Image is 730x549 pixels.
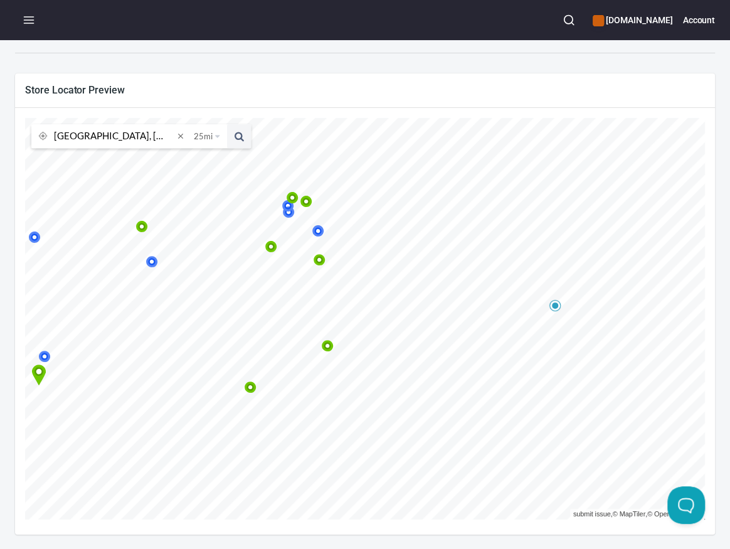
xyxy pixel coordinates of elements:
button: Search [555,6,583,34]
canvas: Map [25,118,705,520]
h6: Account [682,13,715,27]
iframe: Help Scout Beacon - Open [667,486,705,524]
button: color-CE600E [593,15,604,26]
div: Manage your apps [593,6,672,34]
button: Account [682,6,715,34]
input: search [54,124,174,148]
span: Store Locator Preview [25,83,705,97]
span: 25 mi [194,124,213,148]
h6: [DOMAIN_NAME] [593,13,672,27]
